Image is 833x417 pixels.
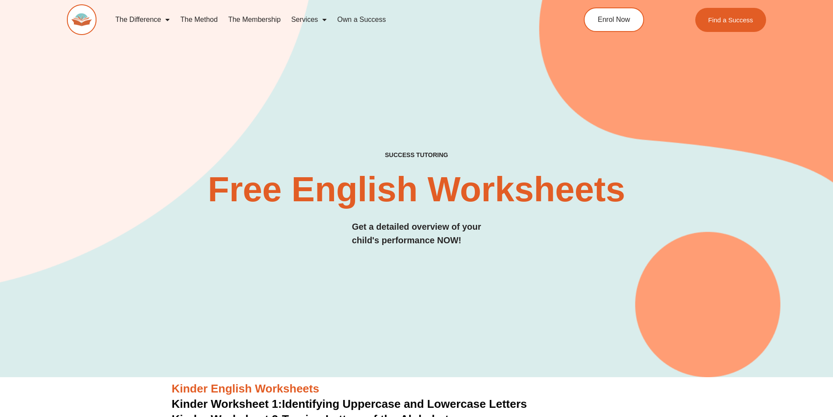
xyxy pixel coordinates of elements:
span: Find a Success [708,17,753,23]
a: Own a Success [332,10,391,30]
a: The Membership [223,10,286,30]
h3: Kinder English Worksheets [172,382,662,396]
a: The Method [175,10,223,30]
a: Enrol Now [584,7,644,32]
a: Kinder Worksheet 1:Identifying Uppercase and Lowercase Letters [172,397,527,410]
span: Enrol Now [598,16,630,23]
h2: Free English Worksheets​ [186,172,648,207]
a: The Difference [110,10,175,30]
h4: SUCCESS TUTORING​ [313,151,520,159]
span: Kinder Worksheet 1: [172,397,282,410]
a: Find a Success [695,8,767,32]
a: Services [286,10,332,30]
nav: Menu [110,10,544,30]
h3: Get a detailed overview of your child's performance NOW! [352,220,481,247]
